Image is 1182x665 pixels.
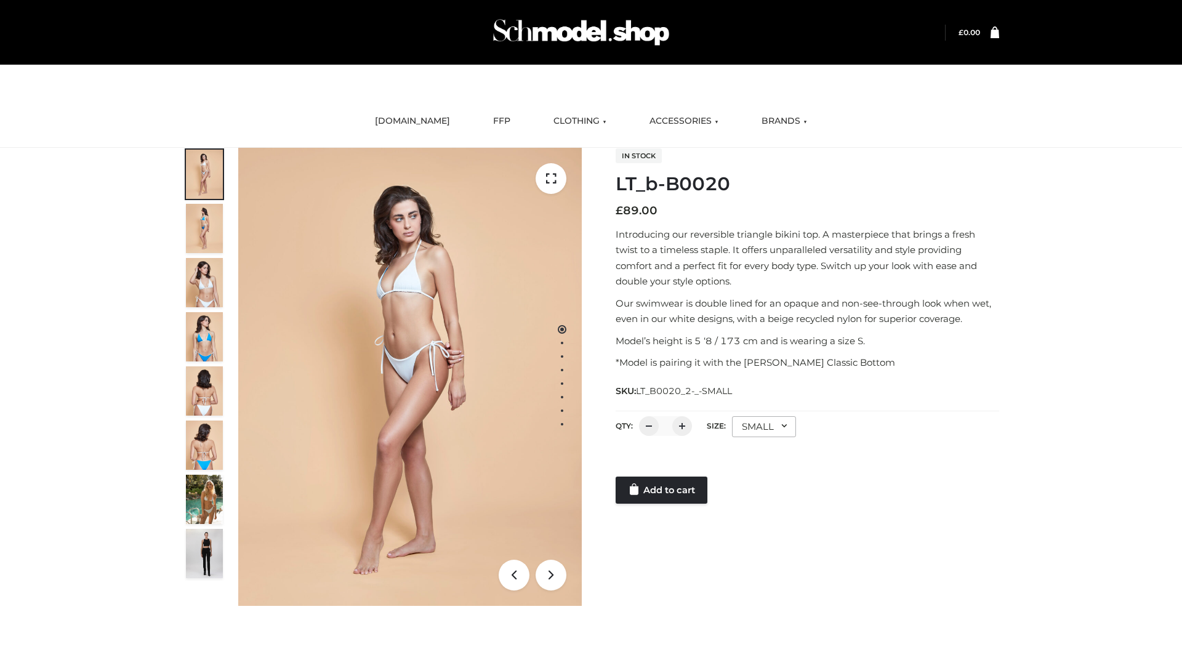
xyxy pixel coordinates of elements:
div: SMALL [732,416,796,437]
p: Our swimwear is double lined for an opaque and non-see-through look when wet, even in our white d... [616,296,999,327]
label: Size: [707,421,726,430]
img: ArielClassicBikiniTop_CloudNine_AzureSky_OW114ECO_8-scaled.jpg [186,421,223,470]
img: ArielClassicBikiniTop_CloudNine_AzureSky_OW114ECO_1-scaled.jpg [186,150,223,199]
img: Schmodel Admin 964 [489,8,673,57]
span: £ [616,204,623,217]
a: CLOTHING [544,108,616,135]
p: Introducing our reversible triangle bikini top. A masterpiece that brings a fresh twist to a time... [616,227,999,289]
p: *Model is pairing it with the [PERSON_NAME] Classic Bottom [616,355,999,371]
label: QTY: [616,421,633,430]
img: Arieltop_CloudNine_AzureSky2.jpg [186,475,223,524]
a: BRANDS [752,108,816,135]
a: £0.00 [959,28,980,37]
img: ArielClassicBikiniTop_CloudNine_AzureSky_OW114ECO_3-scaled.jpg [186,258,223,307]
bdi: 89.00 [616,204,657,217]
a: FFP [484,108,520,135]
span: £ [959,28,963,37]
img: ArielClassicBikiniTop_CloudNine_AzureSky_OW114ECO_4-scaled.jpg [186,312,223,361]
span: In stock [616,148,662,163]
a: Add to cart [616,477,707,504]
bdi: 0.00 [959,28,980,37]
img: ArielClassicBikiniTop_CloudNine_AzureSky_OW114ECO_2-scaled.jpg [186,204,223,253]
img: 49df5f96394c49d8b5cbdcda3511328a.HD-1080p-2.5Mbps-49301101_thumbnail.jpg [186,529,223,578]
img: ArielClassicBikiniTop_CloudNine_AzureSky_OW114ECO_7-scaled.jpg [186,366,223,416]
span: LT_B0020_2-_-SMALL [636,385,732,397]
h1: LT_b-B0020 [616,173,999,195]
a: [DOMAIN_NAME] [366,108,459,135]
a: ACCESSORIES [640,108,728,135]
img: ArielClassicBikiniTop_CloudNine_AzureSky_OW114ECO_1 [238,148,582,606]
span: SKU: [616,384,733,398]
p: Model’s height is 5 ‘8 / 173 cm and is wearing a size S. [616,333,999,349]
